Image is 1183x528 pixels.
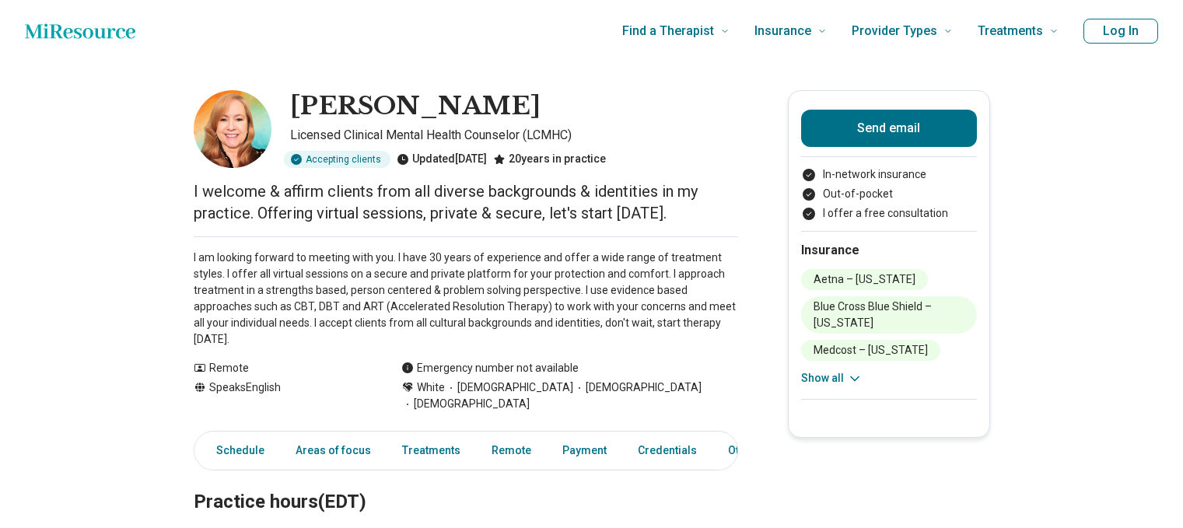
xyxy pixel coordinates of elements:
[801,296,977,334] li: Blue Cross Blue Shield – [US_STATE]
[1083,19,1158,44] button: Log In
[622,20,714,42] span: Find a Therapist
[417,379,445,396] span: White
[401,360,579,376] div: Emergency number not available
[719,435,775,467] a: Other
[978,20,1043,42] span: Treatments
[393,435,470,467] a: Treatments
[801,241,977,260] h2: Insurance
[801,269,928,290] li: Aetna – [US_STATE]
[194,360,370,376] div: Remote
[194,90,271,168] img: Sheri Moroe, Licensed Clinical Mental Health Counselor (LCMHC)
[754,20,811,42] span: Insurance
[801,340,940,361] li: Medcost – [US_STATE]
[801,166,977,183] li: In-network insurance
[801,110,977,147] button: Send email
[445,379,573,396] span: [DEMOGRAPHIC_DATA]
[194,180,738,224] p: I welcome & affirm clients from all diverse backgrounds & identities in my practice. Offering vir...
[801,186,977,202] li: Out-of-pocket
[397,151,487,168] div: Updated [DATE]
[194,379,370,412] div: Speaks English
[852,20,937,42] span: Provider Types
[493,151,606,168] div: 20 years in practice
[290,90,541,123] h1: [PERSON_NAME]
[573,379,702,396] span: [DEMOGRAPHIC_DATA]
[286,435,380,467] a: Areas of focus
[801,370,863,386] button: Show all
[25,16,135,47] a: Home page
[194,452,738,516] h2: Practice hours (EDT)
[290,126,738,145] p: Licensed Clinical Mental Health Counselor (LCMHC)
[194,250,738,348] p: I am looking forward to meeting with you. I have 30 years of experience and offer a wide range of...
[198,435,274,467] a: Schedule
[553,435,616,467] a: Payment
[801,205,977,222] li: I offer a free consultation
[482,435,541,467] a: Remote
[628,435,706,467] a: Credentials
[284,151,390,168] div: Accepting clients
[401,396,530,412] span: [DEMOGRAPHIC_DATA]
[801,166,977,222] ul: Payment options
